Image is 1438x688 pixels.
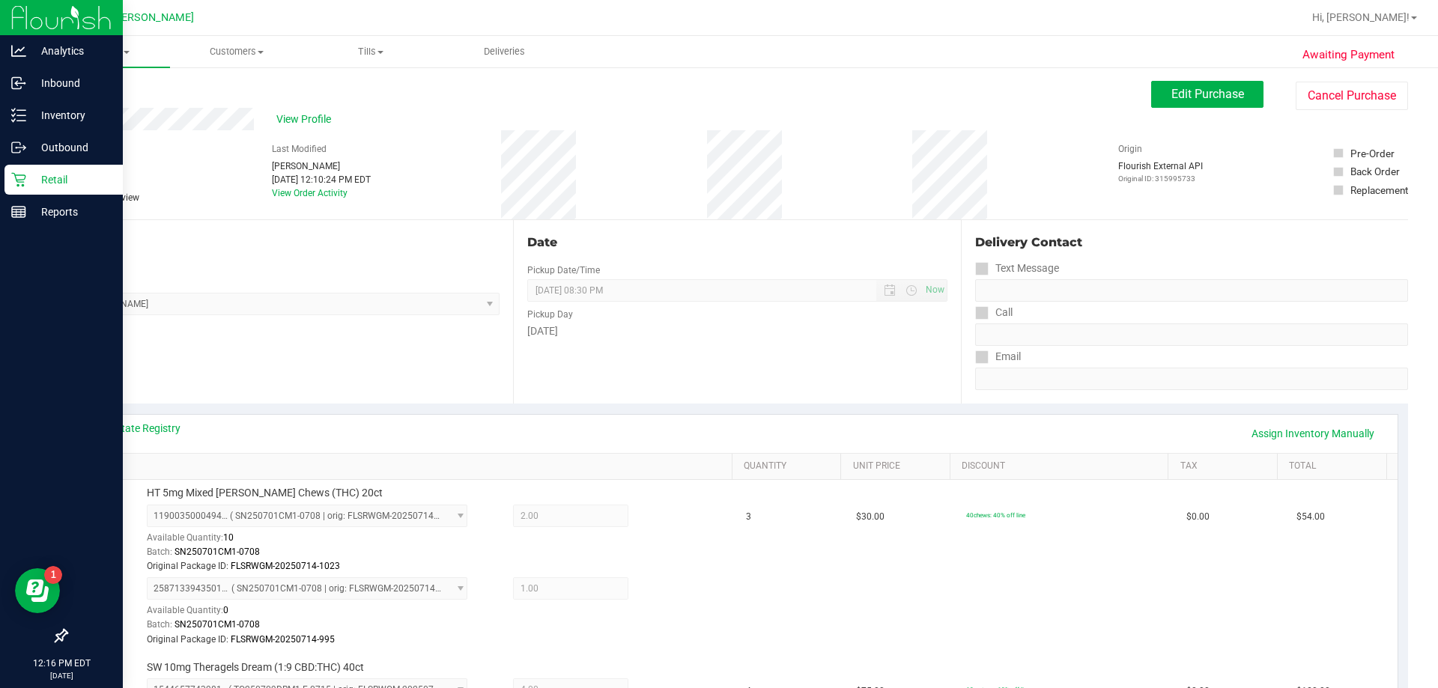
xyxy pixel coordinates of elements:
span: Original Package ID: [147,634,228,645]
span: $54.00 [1296,510,1325,524]
span: Hi, [PERSON_NAME]! [1312,11,1410,23]
div: Available Quantity: [147,527,484,556]
label: Text Message [975,258,1059,279]
inline-svg: Inventory [11,108,26,123]
inline-svg: Outbound [11,140,26,155]
inline-svg: Reports [11,204,26,219]
iframe: Resource center unread badge [44,566,62,584]
p: Inventory [26,106,116,124]
span: 0 [223,605,228,615]
a: SKU [88,460,726,472]
div: Pre-Order [1350,146,1395,161]
a: Customers [170,36,304,67]
div: Date [527,234,947,252]
button: Edit Purchase [1151,81,1263,108]
p: Inbound [26,74,116,92]
div: [DATE] 12:10:24 PM EDT [272,173,371,186]
span: FLSRWGM-20250714-1023 [231,561,340,571]
iframe: Resource center [15,568,60,613]
div: Flourish External API [1118,159,1203,184]
a: Tills [303,36,437,67]
div: Replacement [1350,183,1408,198]
div: Back Order [1350,164,1400,179]
a: Quantity [744,460,835,472]
label: Last Modified [272,142,327,156]
label: Email [975,346,1021,368]
input: Format: (999) 999-9999 [975,279,1408,302]
p: Reports [26,203,116,221]
a: Total [1289,460,1380,472]
div: Delivery Contact [975,234,1408,252]
a: Discount [962,460,1162,472]
span: Tills [304,45,437,58]
span: Customers [171,45,303,58]
label: Pickup Day [527,308,573,321]
span: Deliveries [464,45,545,58]
div: Available Quantity: [147,600,484,629]
span: 40chews: 40% off line [966,511,1025,519]
span: [PERSON_NAME] [112,11,194,24]
a: View Order Activity [272,188,348,198]
span: Batch: [147,619,172,630]
span: Edit Purchase [1171,87,1244,101]
inline-svg: Retail [11,172,26,187]
span: Batch: [147,547,172,557]
span: SN250701CM1-0708 [175,619,260,630]
label: Call [975,302,1013,323]
a: View State Registry [91,421,180,436]
a: Assign Inventory Manually [1242,421,1384,446]
a: Unit Price [853,460,944,472]
p: Original ID: 315995733 [1118,173,1203,184]
a: Deliveries [437,36,571,67]
p: Outbound [26,138,116,156]
label: Pickup Date/Time [527,264,600,277]
inline-svg: Inbound [11,76,26,91]
div: [DATE] [527,323,947,339]
label: Origin [1118,142,1142,156]
span: HT 5mg Mixed [PERSON_NAME] Chews (THC) 20ct [147,486,383,500]
input: Format: (999) 999-9999 [975,323,1408,346]
div: Location [66,234,500,252]
span: 10 [223,532,234,543]
span: Original Package ID: [147,561,228,571]
p: Retail [26,171,116,189]
span: SN250701CM1-0708 [175,547,260,557]
span: Awaiting Payment [1302,46,1395,64]
span: $0.00 [1186,510,1210,524]
span: $30.00 [856,510,885,524]
p: 12:16 PM EDT [7,657,116,670]
a: Tax [1180,460,1272,472]
p: Analytics [26,42,116,60]
p: [DATE] [7,670,116,681]
button: Cancel Purchase [1296,82,1408,110]
span: SW 10mg Theragels Dream (1:9 CBD:THC) 40ct [147,660,364,675]
span: FLSRWGM-20250714-995 [231,634,335,645]
span: View Profile [276,112,336,127]
inline-svg: Analytics [11,43,26,58]
span: 3 [746,510,751,524]
div: [PERSON_NAME] [272,159,371,173]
